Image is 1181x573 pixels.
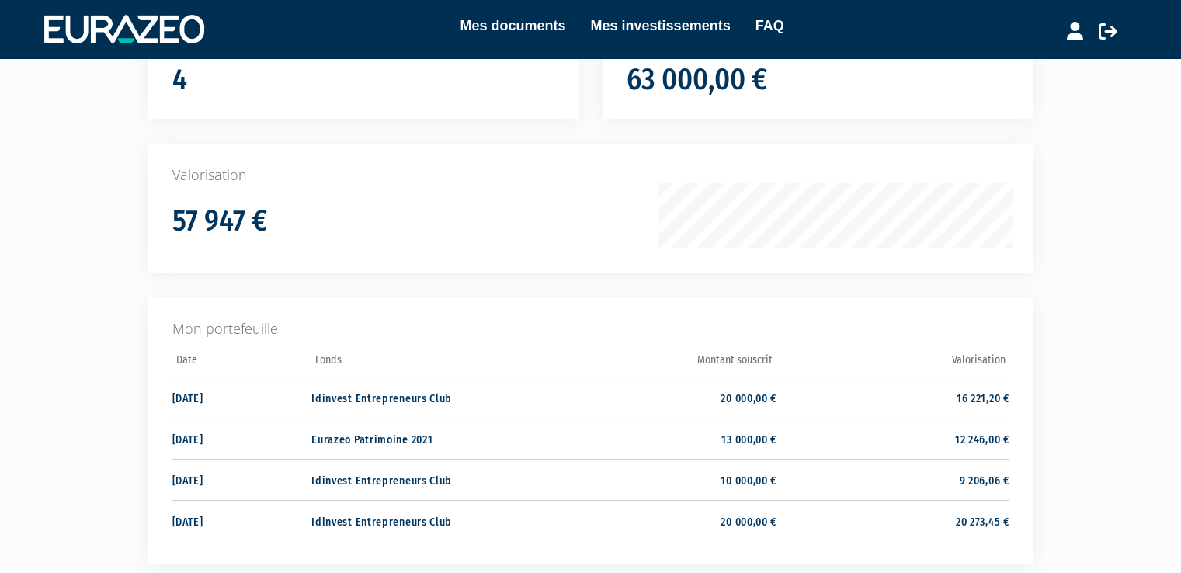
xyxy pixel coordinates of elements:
th: Valorisation [776,349,1009,377]
td: 20 000,00 € [544,377,776,418]
td: 12 246,00 € [776,418,1009,459]
p: Valorisation [172,165,1009,186]
a: Mes investissements [590,15,730,36]
td: 16 221,20 € [776,377,1009,418]
img: 1732889491-logotype_eurazeo_blanc_rvb.png [44,15,204,43]
th: Date [172,349,312,377]
td: Idinvest Entrepreneurs Club [311,459,544,500]
td: 9 206,06 € [776,459,1009,500]
td: Idinvest Entrepreneurs Club [311,377,544,418]
td: [DATE] [172,500,312,541]
td: [DATE] [172,418,312,459]
td: Eurazeo Patrimoine 2021 [311,418,544,459]
td: 13 000,00 € [544,418,776,459]
a: Mes documents [460,15,565,36]
h1: 63 000,00 € [627,64,767,96]
td: Idinvest Entrepreneurs Club [311,500,544,541]
p: Mon portefeuille [172,319,1009,339]
td: [DATE] [172,377,312,418]
h1: 4 [172,64,187,96]
td: 10 000,00 € [544,459,776,500]
td: 20 000,00 € [544,500,776,541]
td: [DATE] [172,459,312,500]
th: Montant souscrit [544,349,776,377]
th: Fonds [311,349,544,377]
a: FAQ [755,15,784,36]
h1: 57 947 € [172,205,267,238]
td: 20 273,45 € [776,500,1009,541]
